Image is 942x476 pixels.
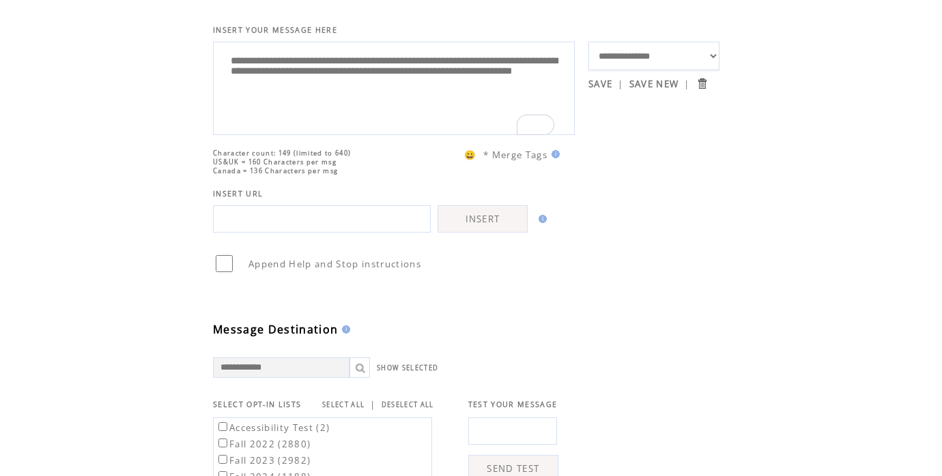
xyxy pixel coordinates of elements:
span: US&UK = 160 Characters per msg [213,158,337,166]
a: INSERT [438,205,528,233]
span: Message Destination [213,322,338,337]
label: Fall 2023 (2982) [216,454,311,466]
span: | [684,78,689,90]
label: Fall 2022 (2880) [216,438,311,450]
a: SHOW SELECTED [377,363,438,372]
span: * Merge Tags [483,149,547,161]
span: | [618,78,623,90]
input: Fall 2023 (2982) [218,455,227,464]
span: INSERT URL [213,189,263,198]
span: Canada = 136 Characters per msg [213,166,338,175]
span: TEST YOUR MESSAGE [468,400,558,409]
a: SAVE NEW [629,78,679,90]
a: SAVE [588,78,612,90]
input: Submit [696,77,709,90]
input: Accessibility Test (2) [218,422,227,431]
textarea: To enrich screen reader interactions, please activate Accessibility in Grammarly extension settings [220,46,567,128]
a: DESELECT ALL [382,400,434,409]
span: INSERT YOUR MESSAGE HERE [213,25,337,35]
span: | [370,398,375,411]
input: Fall 2022 (2880) [218,438,227,447]
a: SELECT ALL [322,400,365,409]
span: SELECT OPT-IN LISTS [213,400,301,409]
img: help.gif [534,215,547,223]
span: Append Help and Stop instructions [248,258,421,270]
img: help.gif [338,325,350,333]
span: Character count: 149 (limited to 640) [213,149,351,158]
span: 😀 [464,149,476,161]
img: help.gif [547,150,560,158]
label: Accessibility Test (2) [216,421,330,434]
